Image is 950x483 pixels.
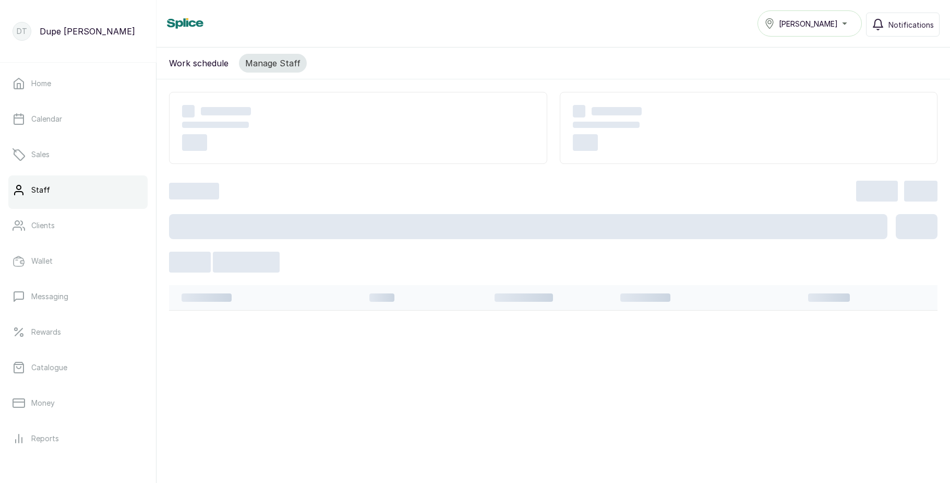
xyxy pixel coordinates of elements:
[8,246,148,276] a: Wallet
[8,282,148,311] a: Messaging
[17,26,27,37] p: DT
[8,140,148,169] a: Sales
[31,220,55,231] p: Clients
[8,175,148,205] a: Staff
[8,424,148,453] a: Reports
[40,25,135,38] p: Dupe [PERSON_NAME]
[8,211,148,240] a: Clients
[8,353,148,382] a: Catalogue
[31,78,51,89] p: Home
[31,433,59,444] p: Reports
[31,256,53,266] p: Wallet
[757,10,862,37] button: [PERSON_NAME]
[239,54,307,73] button: Manage Staff
[31,291,68,302] p: Messaging
[31,114,62,124] p: Calendar
[779,18,838,29] span: [PERSON_NAME]
[31,398,55,408] p: Money
[163,54,235,73] button: Work schedule
[888,19,934,30] span: Notifications
[8,388,148,418] a: Money
[31,185,50,195] p: Staff
[866,13,940,37] button: Notifications
[31,149,50,160] p: Sales
[31,327,61,337] p: Rewards
[8,317,148,347] a: Rewards
[8,69,148,98] a: Home
[8,104,148,134] a: Calendar
[31,362,67,373] p: Catalogue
